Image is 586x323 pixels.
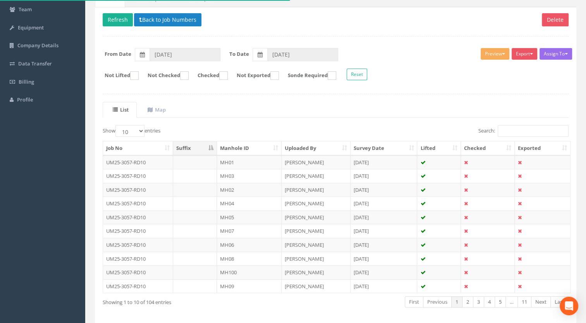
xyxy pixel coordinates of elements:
[351,169,418,183] td: [DATE]
[217,169,282,183] td: MH03
[103,169,173,183] td: UM25-3057-RD10
[103,265,173,279] td: UM25-3057-RD10
[97,71,139,80] label: Not Lifted
[351,238,418,252] td: [DATE]
[103,141,173,155] th: Job No: activate to sort column ascending
[217,210,282,224] td: MH05
[103,13,133,26] button: Refresh
[540,48,572,60] button: Assign To
[217,196,282,210] td: MH04
[542,13,569,26] button: Delete
[282,155,351,169] td: [PERSON_NAME]
[17,96,33,103] span: Profile
[217,252,282,266] td: MH08
[282,238,351,252] td: [PERSON_NAME]
[267,48,338,61] input: To Date
[173,141,217,155] th: Suffix: activate to sort column descending
[282,224,351,238] td: [PERSON_NAME]
[229,71,279,80] label: Not Exported
[103,279,173,293] td: UM25-3057-RD10
[103,210,173,224] td: UM25-3057-RD10
[103,183,173,197] td: UM25-3057-RD10
[282,169,351,183] td: [PERSON_NAME]
[515,141,570,155] th: Exported: activate to sort column ascending
[351,210,418,224] td: [DATE]
[282,196,351,210] td: [PERSON_NAME]
[134,13,201,26] button: Back to Job Numbers
[351,196,418,210] td: [DATE]
[103,238,173,252] td: UM25-3057-RD10
[148,106,166,113] uib-tab-heading: Map
[217,183,282,197] td: MH02
[351,265,418,279] td: [DATE]
[18,24,44,31] span: Equipment
[229,50,249,58] label: To Date
[498,125,569,137] input: Search:
[462,296,473,308] a: 2
[19,6,32,13] span: Team
[473,296,484,308] a: 3
[115,125,144,137] select: Showentries
[217,141,282,155] th: Manhole ID: activate to sort column ascending
[217,238,282,252] td: MH06
[103,155,173,169] td: UM25-3057-RD10
[351,155,418,169] td: [DATE]
[351,224,418,238] td: [DATE]
[103,196,173,210] td: UM25-3057-RD10
[282,252,351,266] td: [PERSON_NAME]
[505,296,518,308] a: …
[217,155,282,169] td: MH01
[282,141,351,155] th: Uploaded By: activate to sort column ascending
[217,265,282,279] td: MH100
[113,106,129,113] uib-tab-heading: List
[282,265,351,279] td: [PERSON_NAME]
[423,296,452,308] a: Previous
[150,48,220,61] input: From Date
[550,296,569,308] a: Last
[282,210,351,224] td: [PERSON_NAME]
[103,224,173,238] td: UM25-3057-RD10
[19,78,34,85] span: Billing
[461,141,515,155] th: Checked: activate to sort column ascending
[351,141,418,155] th: Survey Date: activate to sort column ascending
[282,279,351,293] td: [PERSON_NAME]
[103,296,290,306] div: Showing 1 to 10 of 104 entries
[484,296,495,308] a: 4
[481,48,509,60] button: Preview
[103,125,160,137] label: Show entries
[347,69,367,80] button: Reset
[17,42,58,49] span: Company Details
[217,224,282,238] td: MH07
[517,296,531,308] a: 11
[478,125,569,137] label: Search:
[351,183,418,197] td: [DATE]
[495,296,506,308] a: 5
[351,252,418,266] td: [DATE]
[280,71,336,80] label: Sonde Required
[103,102,137,118] a: List
[512,48,537,60] button: Export
[282,183,351,197] td: [PERSON_NAME]
[351,279,418,293] td: [DATE]
[137,102,174,118] a: Map
[451,296,462,308] a: 1
[190,71,228,80] label: Checked
[103,252,173,266] td: UM25-3057-RD10
[105,50,131,58] label: From Date
[417,141,461,155] th: Lifted: activate to sort column ascending
[560,297,578,315] div: Open Intercom Messenger
[18,60,52,67] span: Data Transfer
[140,71,189,80] label: Not Checked
[405,296,423,308] a: First
[531,296,551,308] a: Next
[217,279,282,293] td: MH09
